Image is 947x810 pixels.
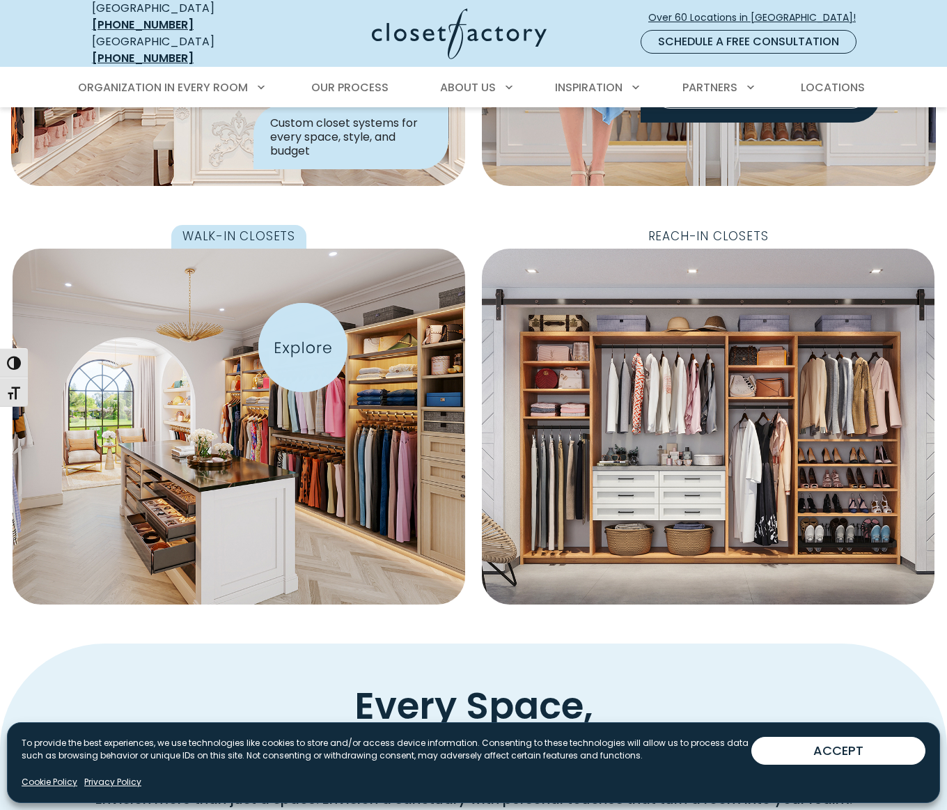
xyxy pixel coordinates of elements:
span: Inspiration [555,79,623,95]
span: Over 60 Locations in [GEOGRAPHIC_DATA]! [648,10,867,25]
div: [GEOGRAPHIC_DATA] [92,33,263,67]
span: Every Space, [354,680,593,732]
span: About Us [440,79,496,95]
span: Reach-In Closets [637,225,780,249]
a: Over 60 Locations in [GEOGRAPHIC_DATA]! [648,6,868,30]
nav: Primary Menu [68,68,879,107]
a: [PHONE_NUMBER] [92,17,194,33]
span: Partners [682,79,737,95]
span: Walk-In Closets [171,225,306,249]
a: Cookie Policy [22,776,77,788]
span: Our Process [311,79,389,95]
a: Walk-In Closets Walk-in closet with island [13,225,465,605]
p: To provide the best experiences, we use technologies like cookies to store and/or access device i... [22,737,751,762]
img: Closet Factory Logo [372,8,547,59]
span: Possibility [431,710,628,779]
a: [PHONE_NUMBER] [92,50,194,66]
a: Schedule a Free Consultation [641,30,856,54]
a: Privacy Policy [84,776,141,788]
button: ACCEPT [751,737,925,765]
img: Reach-in closet [482,249,934,605]
a: Reach-In Closets Reach-in closet [482,225,934,605]
div: Custom closet systems for every space, style, and budget [253,105,448,169]
span: Locations [801,79,865,95]
span: Organization in Every Room [78,79,248,95]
